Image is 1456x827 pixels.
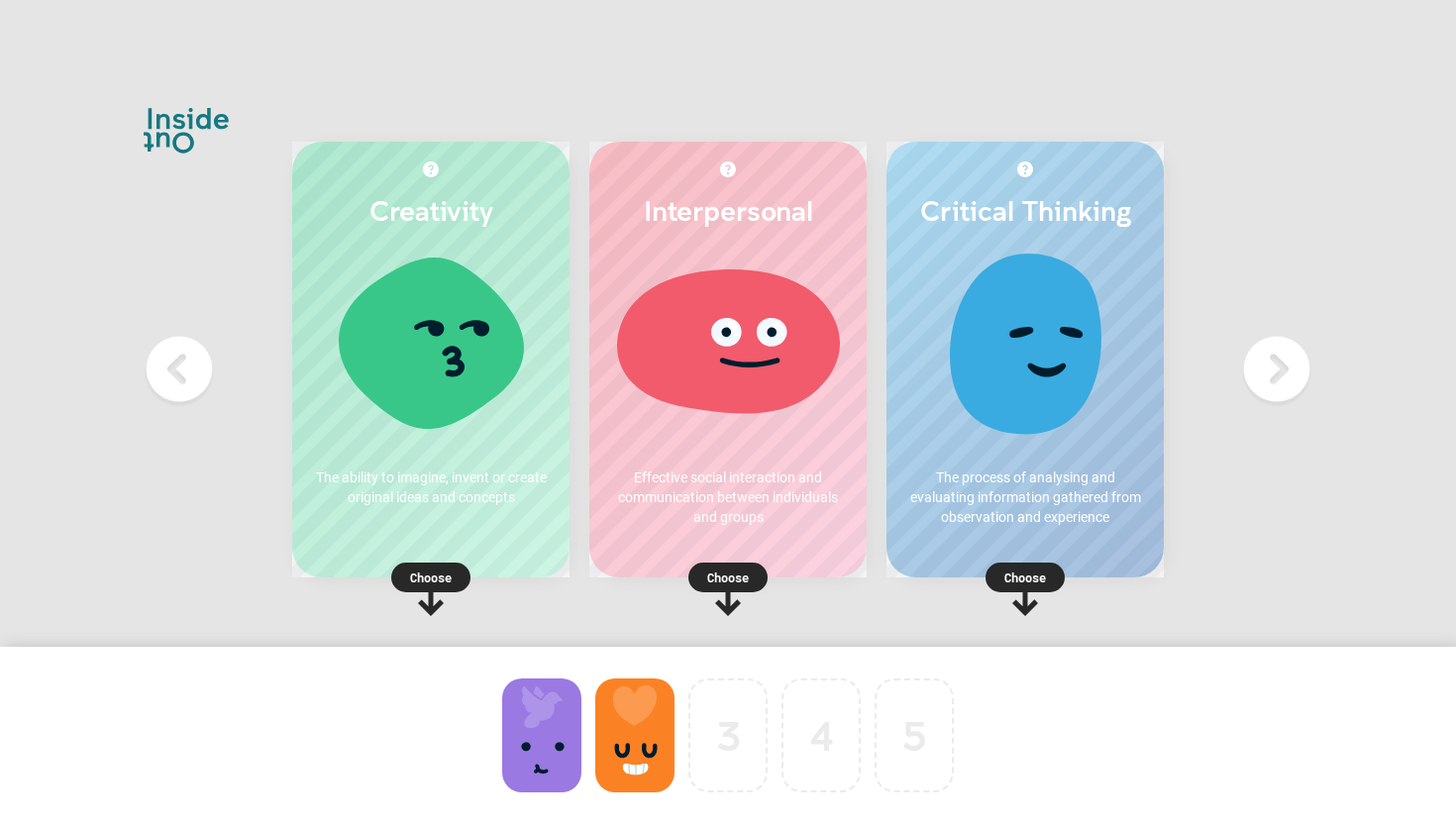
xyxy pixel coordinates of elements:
img: Previous [140,330,219,409]
p: The ability to imagine, invent or create original ideas and concepts [312,467,550,507]
p: Effective social interaction and communication between individuals and groups [609,467,847,527]
h2: Creativity [312,193,550,227]
img: More about Creativity [423,161,439,177]
h2: Interpersonal [609,193,847,227]
h2: Critical Thinking [906,193,1144,227]
p: Choose [589,568,867,587]
img: More about Interpersonal [720,161,736,177]
img: More about Critical Thinking [1017,161,1033,177]
img: Next [1237,330,1316,409]
p: Choose [292,568,570,587]
p: Choose [886,568,1164,587]
p: The process of analysing and evaluating information gathered from observation and experience [906,467,1144,527]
